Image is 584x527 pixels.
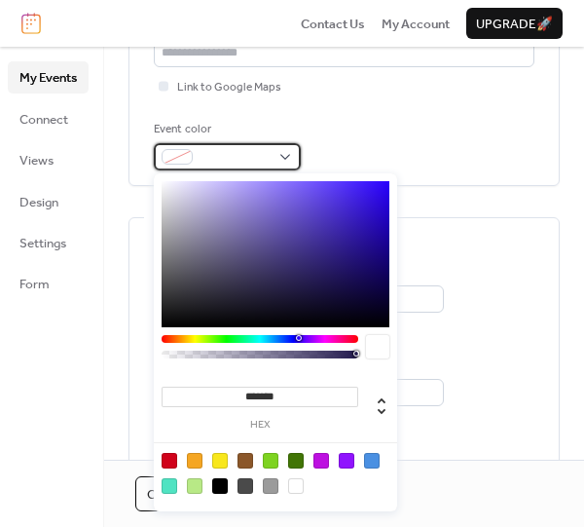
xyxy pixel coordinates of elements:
span: Cancel [147,485,198,505]
label: hex [162,420,358,431]
button: Cancel [135,476,209,511]
a: Contact Us [301,14,365,33]
div: #8B572A [237,453,253,469]
div: #D0021B [162,453,177,469]
div: #B8E986 [187,478,202,494]
span: My Events [19,68,77,88]
a: Connect [8,103,89,134]
div: #417505 [288,453,304,469]
a: My Account [382,14,450,33]
span: Link to Google Maps [177,78,281,97]
div: #BD10E0 [313,453,329,469]
div: #50E3C2 [162,478,177,494]
div: #9013FE [339,453,354,469]
a: Form [8,268,89,299]
div: #F8E71C [212,453,228,469]
div: #4A4A4A [237,478,253,494]
div: #4A90E2 [364,453,380,469]
span: Settings [19,234,66,253]
span: Views [19,151,54,170]
a: Views [8,144,89,175]
span: Contact Us [301,15,365,34]
div: #F5A623 [187,453,202,469]
a: My Events [8,61,89,93]
span: Upgrade 🚀 [476,15,553,34]
div: #FFFFFF [288,478,304,494]
span: Design [19,193,58,212]
div: #7ED321 [263,453,278,469]
span: Form [19,275,50,294]
div: #000000 [212,478,228,494]
a: Settings [8,227,89,258]
img: logo [21,13,41,34]
a: Design [8,186,89,217]
button: Upgrade🚀 [466,8,563,39]
div: #9B9B9B [263,478,278,494]
div: Event color [154,120,297,139]
span: Connect [19,110,68,130]
span: My Account [382,15,450,34]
